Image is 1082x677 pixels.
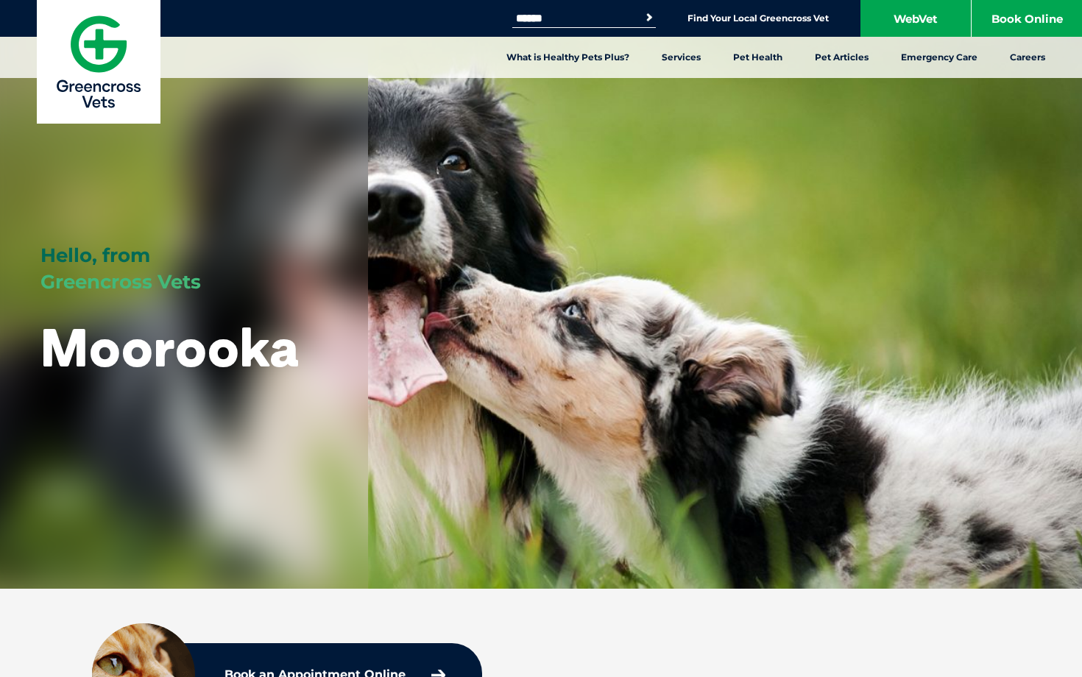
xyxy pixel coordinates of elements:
[687,13,829,24] a: Find Your Local Greencross Vet
[642,10,657,25] button: Search
[40,318,299,376] h1: Moorooka
[717,37,799,78] a: Pet Health
[799,37,885,78] a: Pet Articles
[490,37,646,78] a: What is Healthy Pets Plus?
[40,270,201,294] span: Greencross Vets
[40,244,150,267] span: Hello, from
[885,37,994,78] a: Emergency Care
[994,37,1061,78] a: Careers
[646,37,717,78] a: Services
